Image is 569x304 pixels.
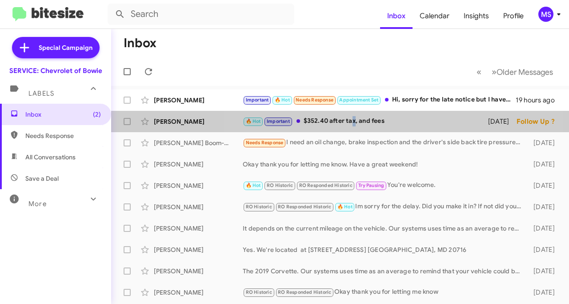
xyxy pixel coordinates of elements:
[246,118,261,124] span: 🔥 Hot
[154,203,243,211] div: [PERSON_NAME]
[246,204,272,210] span: RO Historic
[267,118,290,124] span: Important
[246,140,284,146] span: Needs Response
[299,182,353,188] span: RO Responded Historic
[496,3,531,29] a: Profile
[243,180,525,191] div: You're welcome.
[154,267,243,276] div: [PERSON_NAME]
[12,37,100,58] a: Special Campaign
[243,138,525,148] div: I need an oil change, brake inspection and the driver's side back tire pressure sensor is dead or...
[246,289,272,295] span: RO Historic
[358,182,384,188] span: Try Pausing
[497,67,553,77] span: Older Messages
[28,89,54,97] span: Labels
[525,203,562,211] div: [DATE]
[525,160,562,169] div: [DATE]
[243,224,525,233] div: It depends on the current mileage on the vehicle. Our systems uses time as an average to remind t...
[516,96,562,105] div: 19 hours ago
[525,224,562,233] div: [DATE]
[457,3,496,29] a: Insights
[243,245,525,254] div: Yes. We're located at [STREET_ADDRESS] [GEOGRAPHIC_DATA], MD 20716
[154,245,243,254] div: [PERSON_NAME]
[154,181,243,190] div: [PERSON_NAME]
[154,160,243,169] div: [PERSON_NAME]
[278,289,331,295] span: RO Responded Historic
[538,7,553,22] div: MS
[525,267,562,276] div: [DATE]
[93,110,101,119] span: (2)
[339,97,378,103] span: Appointment Set
[108,4,294,25] input: Search
[485,117,517,126] div: [DATE]
[9,66,102,75] div: SERVICE: Chevrolet of Bowie
[243,267,525,276] div: The 2019 Corvette. Our systems uses time as an average to remind that your vehicle could be due f...
[517,117,562,126] div: Follow Up ?
[243,287,525,297] div: Okay thank you for letting me know
[154,96,243,105] div: [PERSON_NAME]
[246,97,269,103] span: Important
[25,153,76,162] span: All Conversations
[278,204,331,210] span: RO Responded Historic
[472,63,558,81] nav: Page navigation example
[525,288,562,297] div: [DATE]
[471,63,487,81] button: Previous
[525,245,562,254] div: [DATE]
[477,66,481,77] span: «
[525,138,562,147] div: [DATE]
[124,36,156,50] h1: Inbox
[39,43,92,52] span: Special Campaign
[154,138,243,147] div: [PERSON_NAME] Boom-[PERSON_NAME]
[25,131,101,140] span: Needs Response
[243,116,485,126] div: $352.40 after tax, and fees
[154,224,243,233] div: [PERSON_NAME]
[243,202,525,212] div: Im sorry for the delay. Did you make it in? If not did you want to schedule.
[531,7,559,22] button: MS
[243,160,525,169] div: Okay thank you for letting me know. Have a great weekend!
[486,63,558,81] button: Next
[154,288,243,297] div: [PERSON_NAME]
[243,95,516,105] div: Hi, sorry for the late notice but I have jury duty [DATE] and will not be able to bring the truck...
[413,3,457,29] a: Calendar
[492,66,497,77] span: »
[380,3,413,29] a: Inbox
[337,204,353,210] span: 🔥 Hot
[246,182,261,188] span: 🔥 Hot
[154,117,243,126] div: [PERSON_NAME]
[25,110,101,119] span: Inbox
[296,97,333,103] span: Needs Response
[267,182,293,188] span: RO Historic
[525,181,562,190] div: [DATE]
[275,97,290,103] span: 🔥 Hot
